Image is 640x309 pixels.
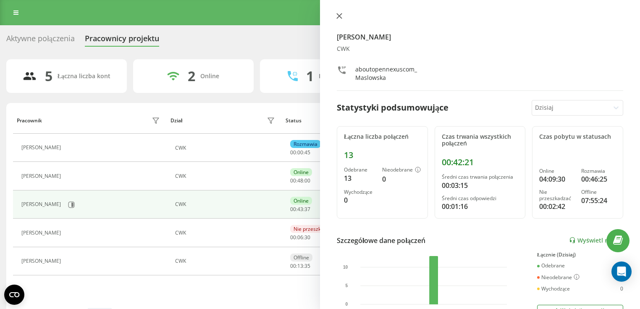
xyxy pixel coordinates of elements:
[581,195,616,206] div: 07:55:24
[290,234,296,241] span: 00
[306,68,314,84] div: 1
[319,73,352,80] div: Rozmawiają
[45,68,52,84] div: 5
[297,262,303,269] span: 13
[344,167,375,173] div: Odebrane
[539,201,574,211] div: 00:02:42
[170,118,182,124] div: Dział
[6,34,75,47] div: Aktywne połączenia
[382,167,421,174] div: Nieodebrane
[175,230,277,236] div: CWK
[620,286,623,292] div: 0
[297,149,303,156] span: 00
[442,174,519,180] div: Średni czas trwania połączenia
[344,189,375,195] div: Wychodzące
[21,230,63,236] div: [PERSON_NAME]
[337,32,623,42] h4: [PERSON_NAME]
[304,234,310,241] span: 30
[537,263,565,269] div: Odebrane
[355,65,421,82] div: aboutopennexuscom_Maslowska
[175,201,277,207] div: CWK
[290,149,296,156] span: 00
[21,173,63,179] div: [PERSON_NAME]
[539,133,616,140] div: Czas pobytu w statusach
[539,168,574,174] div: Online
[21,145,63,151] div: [PERSON_NAME]
[343,265,348,269] text: 10
[344,173,375,183] div: 13
[290,225,338,233] div: Nie przeszkadzać
[346,302,348,306] text: 0
[290,262,296,269] span: 00
[442,133,519,148] div: Czas trwania wszystkich połączeń
[175,173,277,179] div: CWK
[286,118,302,124] div: Status
[581,174,616,184] div: 00:46:25
[4,285,24,305] button: Open CMP widget
[304,177,310,184] span: 00
[290,178,310,184] div: : :
[290,150,310,156] div: : :
[290,206,310,212] div: : :
[290,197,312,205] div: Online
[290,140,321,148] div: Rozmawia
[581,168,616,174] div: Rozmawia
[297,177,303,184] span: 48
[537,286,570,292] div: Wychodzące
[537,252,623,258] div: Łącznie (Dzisiaj)
[200,73,219,80] div: Online
[290,263,310,269] div: : :
[304,262,310,269] span: 35
[175,258,277,264] div: CWK
[442,201,519,211] div: 00:01:16
[442,157,519,167] div: 00:42:21
[297,206,303,213] span: 43
[297,234,303,241] span: 06
[304,206,310,213] span: 37
[337,235,425,246] div: Szczegółowe dane połączeń
[17,118,42,124] div: Pracownik
[21,258,63,264] div: [PERSON_NAME]
[85,34,159,47] div: Pracownicy projektu
[537,274,580,281] div: Nieodebrane
[175,145,277,151] div: CWK
[382,174,421,184] div: 0
[442,195,519,201] div: Średni czas odpowiedzi
[337,101,449,114] div: Statystyki podsumowujące
[344,133,421,140] div: Łączna liczba połączeń
[581,189,616,195] div: Offline
[304,149,310,156] span: 45
[21,201,63,207] div: [PERSON_NAME]
[346,283,348,288] text: 5
[188,68,195,84] div: 2
[442,180,519,190] div: 00:03:15
[58,73,110,80] div: Łączna liczba kont
[539,189,574,201] div: Nie przeszkadzać
[337,45,623,53] div: CWK
[290,168,312,176] div: Online
[290,177,296,184] span: 00
[290,235,310,240] div: : :
[290,206,296,213] span: 00
[344,195,375,205] div: 0
[290,254,312,261] div: Offline
[569,237,623,244] a: Wyświetl raport
[539,174,574,184] div: 04:09:30
[344,150,421,160] div: 13
[611,261,632,282] div: Open Intercom Messenger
